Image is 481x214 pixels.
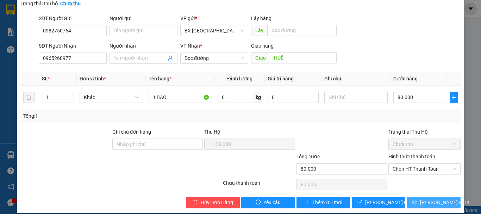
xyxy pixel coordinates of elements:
span: Lấy [251,25,267,36]
span: Lấy hàng [251,16,271,21]
span: Gửi: [3,41,13,47]
div: Người nhận [110,42,177,50]
span: plus [450,94,457,100]
b: Chưa thu [60,1,81,6]
span: user-add [168,55,173,61]
span: kg [255,92,262,103]
span: SL [42,76,48,81]
span: Thêm ĐH mới [312,198,342,206]
span: Giá trị hàng [268,76,294,81]
th: Ghi chú [321,72,391,86]
span: printer [412,200,417,205]
button: printer[PERSON_NAME] và In [407,197,461,208]
button: exclamation-circleYêu cầu [241,197,295,208]
img: logo [3,5,24,37]
button: deleteHủy Đơn Hàng [186,197,240,208]
span: VP Nhận [180,43,200,49]
div: SĐT Người Gửi [39,14,107,22]
button: delete [23,92,35,103]
div: SĐT Người Nhận [39,42,107,50]
span: Dọc đường [185,53,244,63]
span: BX [GEOGRAPHIC_DATA] - [13,41,79,47]
button: save[PERSON_NAME] thay đổi [352,197,406,208]
span: Chọn HT Thanh Toán [393,164,456,174]
span: delete [193,200,198,205]
button: plusThêm ĐH mới [296,197,350,208]
span: BX Quảng Ngãi [185,25,244,36]
input: Ghi chú đơn hàng [112,139,203,150]
span: [PERSON_NAME] và In [420,198,469,206]
span: Chưa thu [393,139,456,149]
span: save [357,200,362,205]
button: plus [450,92,458,103]
input: Dọc đường [270,52,337,63]
span: 0905617134 [3,47,35,54]
label: Ghi chú đơn hàng [112,129,151,135]
span: Định lượng [227,76,252,81]
div: Chưa thanh toán [222,179,296,191]
div: Người gửi [110,14,177,22]
span: Khác [84,92,139,103]
div: VP gửi [180,14,248,22]
input: VD: Bàn, Ghế [149,92,212,103]
span: Yêu cầu [263,198,281,206]
div: Trạng thái Thu Hộ [388,128,461,136]
span: Giao [251,52,270,63]
span: BX Quảng Ngãi ĐT: [25,25,98,38]
span: Giao hàng [251,43,274,49]
strong: CÔNG TY CP BÌNH TÂM [25,4,95,24]
span: Tổng cước [296,154,320,159]
span: Cước hàng [393,76,418,81]
input: Ghi Chú [324,92,388,103]
span: [PERSON_NAME] thay đổi [365,198,421,206]
span: Thu Hộ [204,129,220,135]
span: Tên hàng [149,76,171,81]
span: Đơn vị tính [80,76,106,81]
span: exclamation-circle [256,200,261,205]
div: Tổng: 1 [23,112,186,120]
input: Dọc đường [267,25,337,36]
label: Hình thức thanh toán [388,154,435,159]
span: plus [305,200,310,205]
span: Hủy Đơn Hàng [201,198,233,206]
span: 0941 78 2525 [25,25,98,38]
